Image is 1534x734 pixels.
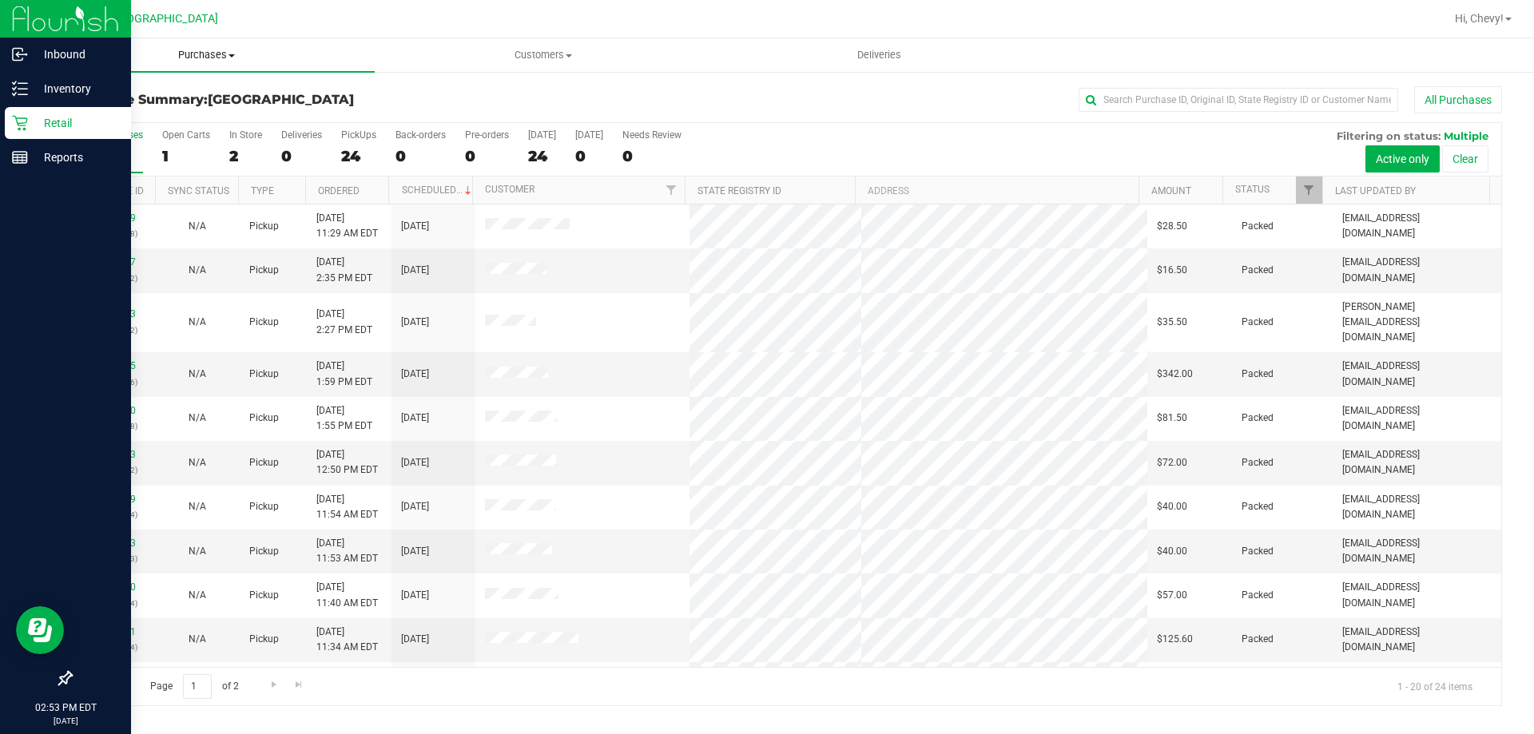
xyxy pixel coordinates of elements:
p: Retail [28,113,124,133]
span: $72.00 [1157,455,1187,470]
button: N/A [189,367,206,382]
span: [DATE] 11:29 AM EDT [316,211,378,241]
span: Not Applicable [189,589,206,601]
span: [DATE] [401,219,429,234]
a: 11827983 [91,538,136,549]
span: Hi, Chevy! [1455,12,1504,25]
span: [DATE] [401,544,429,559]
button: N/A [189,455,206,470]
span: [DATE] [401,263,429,278]
a: Deliveries [711,38,1047,72]
span: [DATE] [401,632,429,647]
div: 0 [465,147,509,165]
span: Packed [1242,411,1274,426]
inline-svg: Inventory [12,81,28,97]
a: Go to the last page [288,674,311,696]
iframe: Resource center [16,606,64,654]
a: Sync Status [168,185,229,196]
span: Not Applicable [189,633,206,645]
span: Not Applicable [189,546,206,557]
span: [EMAIL_ADDRESS][DOMAIN_NAME] [1342,447,1492,478]
span: [EMAIL_ADDRESS][DOMAIN_NAME] [1342,625,1492,655]
a: Scheduled [402,184,475,196]
inline-svg: Retail [12,115,28,131]
button: N/A [189,632,206,647]
span: Packed [1242,219,1274,234]
span: $57.00 [1157,588,1187,603]
inline-svg: Inbound [12,46,28,62]
span: [EMAIL_ADDRESS][DOMAIN_NAME] [1342,580,1492,610]
span: [EMAIL_ADDRESS][DOMAIN_NAME] [1342,255,1492,285]
span: [DATE] [401,588,429,603]
span: Pickup [249,367,279,382]
a: Last Updated By [1335,185,1416,196]
span: Pickup [249,219,279,234]
span: Packed [1242,632,1274,647]
span: Packed [1242,588,1274,603]
button: Active only [1365,145,1440,173]
span: [DATE] 2:35 PM EDT [316,255,372,285]
span: [EMAIL_ADDRESS][DOMAIN_NAME] [1342,359,1492,389]
div: 24 [528,147,556,165]
div: 0 [395,147,446,165]
span: 1 - 20 of 24 items [1385,674,1485,698]
div: Deliveries [281,129,322,141]
div: 0 [622,147,682,165]
span: Pickup [249,411,279,426]
span: [DATE] [401,411,429,426]
a: Purchases [38,38,375,72]
span: [DATE] [401,367,429,382]
span: [DATE] 11:54 AM EDT [316,492,378,522]
a: 11829015 [91,360,136,371]
button: All Purchases [1414,86,1502,113]
span: [EMAIL_ADDRESS][DOMAIN_NAME] [1342,536,1492,566]
h3: Purchase Summary: [70,93,547,107]
span: Not Applicable [189,316,206,327]
p: [DATE] [7,715,124,727]
span: $342.00 [1157,367,1193,382]
span: [DATE] 2:27 PM EDT [316,307,372,337]
button: N/A [189,499,206,514]
span: [GEOGRAPHIC_DATA] [109,12,218,26]
span: [DATE] [401,455,429,470]
a: Customers [375,38,711,72]
span: $28.50 [1157,219,1187,234]
span: [DATE] 11:53 AM EDT [316,536,378,566]
span: [DATE] 11:34 AM EDT [316,625,378,655]
a: Filter [658,177,685,204]
span: [GEOGRAPHIC_DATA] [208,92,354,107]
a: 11829477 [91,256,136,268]
a: 11827221 [91,626,136,637]
span: Pickup [249,499,279,514]
a: Customer [485,184,535,195]
p: Reports [28,148,124,167]
span: $35.50 [1157,315,1187,330]
span: $81.50 [1157,411,1187,426]
span: Pickup [249,588,279,603]
span: [DATE] [401,499,429,514]
span: Pickup [249,315,279,330]
a: 11828593 [91,449,136,460]
span: Packed [1242,315,1274,330]
button: N/A [189,588,206,603]
span: Packed [1242,499,1274,514]
span: Not Applicable [189,457,206,468]
a: Ordered [318,185,360,196]
input: Search Purchase ID, Original ID, State Registry ID or Customer Name... [1079,88,1398,112]
span: Purchases [38,48,375,62]
span: [DATE] 1:55 PM EDT [316,403,372,434]
div: [DATE] [528,129,556,141]
div: Back-orders [395,129,446,141]
input: 1 [183,674,212,699]
span: Pickup [249,455,279,470]
span: Customers [376,48,710,62]
span: Packed [1242,455,1274,470]
div: 1 [162,147,210,165]
span: [DATE] 11:40 AM EDT [316,580,378,610]
div: 0 [575,147,603,165]
a: Amount [1151,185,1191,196]
span: Filtering on status: [1337,129,1441,142]
span: [DATE] 1:59 PM EDT [316,359,372,389]
button: N/A [189,219,206,234]
span: Not Applicable [189,501,206,512]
